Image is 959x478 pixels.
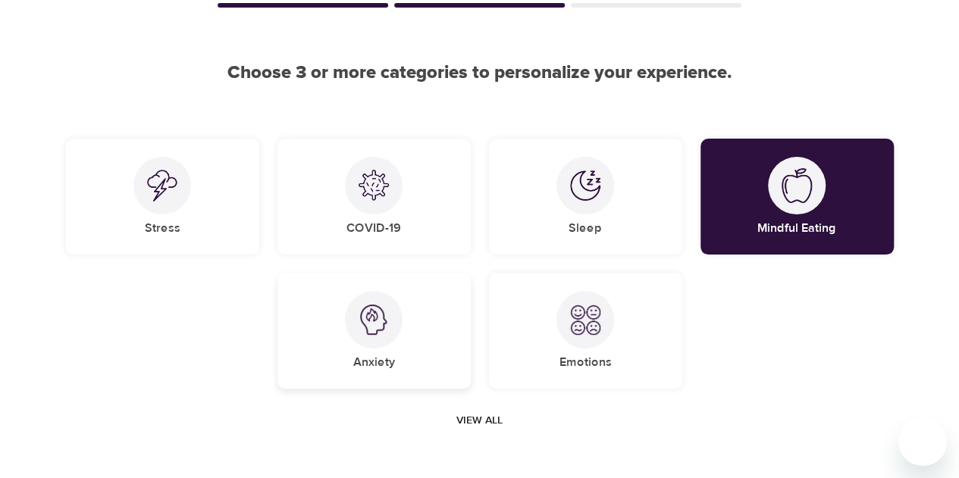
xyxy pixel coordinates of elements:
div: SleepSleep [489,139,682,255]
img: Anxiety [359,305,389,335]
img: Sleep [570,170,600,201]
h5: COVID-19 [346,220,401,236]
img: Mindful Eating [782,168,812,203]
button: View all [450,407,509,435]
div: AnxietyAnxiety [277,273,471,389]
img: COVID-19 [359,170,389,201]
img: Emotions [570,305,600,335]
h5: Anxiety [353,355,395,370]
div: StressStress [66,139,259,255]
img: Stress [147,170,177,202]
div: EmotionsEmotions [489,273,682,389]
h5: Stress [145,220,180,236]
h5: Emotions [559,355,612,370]
iframe: Button to launch messaging window [898,417,947,466]
span: View all [456,411,503,430]
h2: Choose 3 or more categories to personalize your experience. [66,62,894,84]
div: COVID-19COVID-19 [277,139,471,255]
div: Mindful EatingMindful Eating [700,139,894,255]
h5: Sleep [569,220,602,236]
h5: Mindful Eating [757,220,836,236]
